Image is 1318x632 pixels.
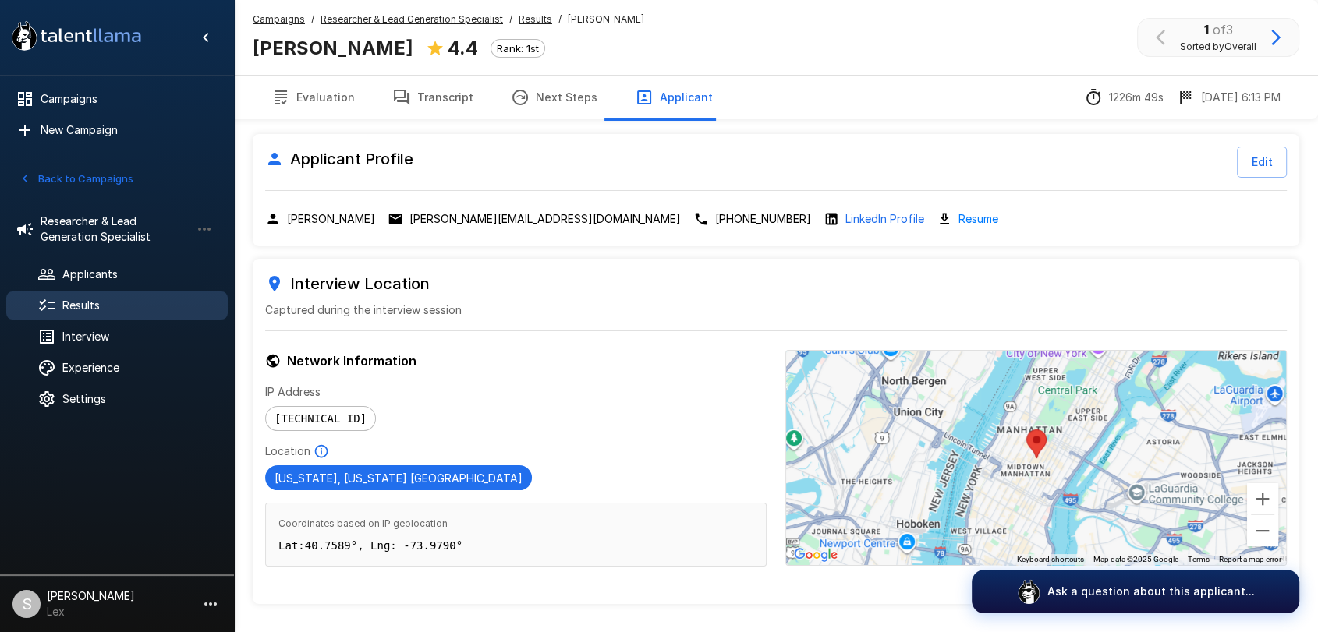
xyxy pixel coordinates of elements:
[1204,22,1209,37] b: 1
[1213,22,1233,37] span: of 3
[265,443,310,459] p: Location
[558,12,562,27] span: /
[509,12,512,27] span: /
[1109,90,1164,105] p: 1226m 49s
[1201,90,1281,105] p: [DATE] 6:13 PM
[1017,554,1084,565] button: Keyboard shortcuts
[1176,88,1281,107] div: The date and time when the interview was completed
[311,12,314,27] span: /
[321,13,503,25] u: Researcher & Lead Generation Specialist
[265,271,1287,296] h6: Interview Location
[278,516,753,531] span: Coordinates based on IP geolocation
[265,384,767,400] p: IP Address
[1237,147,1287,178] button: Edit
[491,42,544,55] span: Rank: 1st
[790,545,841,565] img: Google
[265,302,1287,318] p: Captured during the interview session
[253,76,374,119] button: Evaluation
[1084,88,1164,107] div: The time between starting and completing the interview
[265,471,532,485] span: [US_STATE], [US_STATE] [GEOGRAPHIC_DATA]
[937,210,998,228] div: Download resume
[1093,555,1178,563] span: Map data ©2025 Google
[519,13,552,25] u: Results
[958,210,998,228] a: Resume
[253,13,305,25] u: Campaigns
[265,350,767,372] h6: Network Information
[314,443,329,459] svg: Based on IP Address and not guaranteed to be accurate
[1047,584,1255,599] p: Ask a question about this applicant...
[1016,579,1041,604] img: logo_glasses@2x.png
[448,37,478,59] b: 4.4
[616,76,732,119] button: Applicant
[409,211,681,227] p: [PERSON_NAME][EMAIL_ADDRESS][DOMAIN_NAME]
[1188,555,1210,563] a: Terms (opens in new tab)
[1219,555,1281,563] a: Report a map error
[287,211,375,227] p: [PERSON_NAME]
[265,211,375,227] div: Click to copy
[266,412,375,425] span: [TECHNICAL_ID]
[253,37,413,59] b: [PERSON_NAME]
[715,211,811,227] p: [PHONE_NUMBER]
[492,76,616,119] button: Next Steps
[1247,483,1278,514] button: Zoom in
[972,570,1299,613] button: Ask a question about this applicant...
[824,211,924,227] div: Open LinkedIn profile
[845,211,924,227] a: LinkedIn Profile
[790,545,841,565] a: Open this area in Google Maps (opens a new window)
[374,76,492,119] button: Transcript
[278,538,753,553] p: Lat: 40.7589 °, Lng: -73.9790 °
[265,147,413,171] h6: Applicant Profile
[568,12,644,27] span: [PERSON_NAME]
[1247,515,1278,546] button: Zoom out
[1180,39,1256,55] span: Sorted by Overall
[693,211,811,227] div: Click to copy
